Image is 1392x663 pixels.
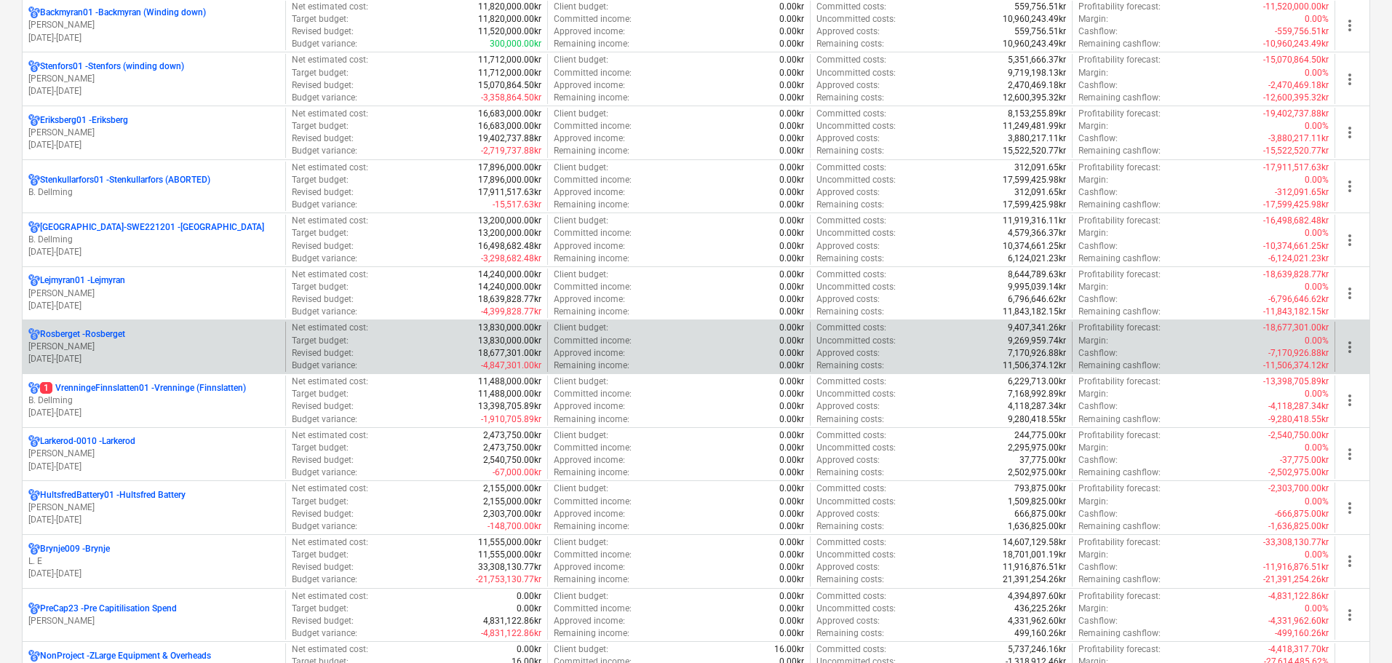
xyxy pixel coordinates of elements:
[1008,322,1066,334] p: 9,407,341.26kr
[554,108,608,120] p: Client budget :
[1305,281,1329,293] p: 0.00%
[1014,186,1066,199] p: 312,091.65kr
[1078,293,1118,306] p: Cashflow :
[1268,132,1329,145] p: -3,880,217.11kr
[779,1,804,13] p: 0.00kr
[28,435,279,472] div: Larkerod-0010 -Larkerod[PERSON_NAME][DATE]-[DATE]
[28,543,279,580] div: Brynje009 -BrynjeL. E[DATE]-[DATE]
[28,514,279,526] p: [DATE] - [DATE]
[1305,120,1329,132] p: 0.00%
[554,13,632,25] p: Committed income :
[28,328,40,341] div: Project has multi currencies enabled
[1014,1,1066,13] p: 559,756.51kr
[1078,174,1108,186] p: Margin :
[554,1,608,13] p: Client budget :
[1305,67,1329,79] p: 0.00%
[554,162,608,174] p: Client budget :
[1341,338,1359,356] span: more_vert
[478,335,541,347] p: 13,830,000.00kr
[554,240,625,253] p: Approved income :
[554,253,629,265] p: Remaining income :
[1003,92,1066,104] p: 12,600,395.32kr
[816,54,886,66] p: Committed costs :
[28,435,40,448] div: Project has multi currencies enabled
[292,1,368,13] p: Net estimated cost :
[292,186,354,199] p: Revised budget :
[1263,92,1329,104] p: -12,600,395.32kr
[1341,552,1359,570] span: more_vert
[481,360,541,372] p: -4,847,301.00kr
[1078,253,1161,265] p: Remaining cashflow :
[816,132,880,145] p: Approved costs :
[478,132,541,145] p: 19,402,737.88kr
[1008,108,1066,120] p: 8,153,255.89kr
[1003,360,1066,372] p: 11,506,374.12kr
[554,281,632,293] p: Committed income :
[28,32,279,44] p: [DATE] - [DATE]
[779,199,804,211] p: 0.00kr
[40,174,210,186] p: Stenkullarfors01 - Stenkullarfors (ABORTED)
[478,227,541,239] p: 13,200,000.00kr
[1078,79,1118,92] p: Cashflow :
[816,306,884,318] p: Remaining costs :
[1305,335,1329,347] p: 0.00%
[1008,132,1066,145] p: 3,880,217.11kr
[1263,162,1329,174] p: -17,911,517.63kr
[478,79,541,92] p: 15,070,864.50kr
[292,269,368,281] p: Net estimated cost :
[1263,306,1329,318] p: -11,843,182.15kr
[779,13,804,25] p: 0.00kr
[478,1,541,13] p: 11,820,000.00kr
[292,335,349,347] p: Target budget :
[1078,227,1108,239] p: Margin :
[779,269,804,281] p: 0.00kr
[816,79,880,92] p: Approved costs :
[1014,25,1066,38] p: 559,756.51kr
[1078,186,1118,199] p: Cashflow :
[28,603,40,615] div: Project has multi currencies enabled
[1319,593,1392,663] iframe: Chat Widget
[1078,335,1108,347] p: Margin :
[554,269,608,281] p: Client budget :
[816,13,896,25] p: Uncommitted costs :
[28,221,279,258] div: [GEOGRAPHIC_DATA]-SWE221201 -[GEOGRAPHIC_DATA]B. Dellming[DATE]-[DATE]
[1078,25,1118,38] p: Cashflow :
[1268,253,1329,265] p: -6,124,021.23kr
[1263,199,1329,211] p: -17,599,425.98kr
[554,132,625,145] p: Approved income :
[1003,174,1066,186] p: 17,599,425.98kr
[1078,54,1161,66] p: Profitability forecast :
[292,79,354,92] p: Revised budget :
[40,221,264,234] p: [GEOGRAPHIC_DATA]-SWE221201 - [GEOGRAPHIC_DATA]
[554,79,625,92] p: Approved income :
[28,489,279,526] div: HultsfredBattery01 -Hultsfred Battery[PERSON_NAME][DATE]-[DATE]
[292,38,357,50] p: Budget variance :
[478,13,541,25] p: 11,820,000.00kr
[779,281,804,293] p: 0.00kr
[1078,269,1161,281] p: Profitability forecast :
[478,269,541,281] p: 14,240,000.00kr
[292,253,357,265] p: Budget variance :
[1268,347,1329,360] p: -7,170,926.88kr
[816,25,880,38] p: Approved costs :
[816,67,896,79] p: Uncommitted costs :
[1078,306,1161,318] p: Remaining cashflow :
[28,615,279,627] p: [PERSON_NAME]
[481,145,541,157] p: -2,719,737.88kr
[816,162,886,174] p: Committed costs :
[554,174,632,186] p: Committed income :
[28,287,279,300] p: [PERSON_NAME]
[40,543,110,555] p: Brynje009 - Brynje
[292,240,354,253] p: Revised budget :
[40,489,186,501] p: HultsfredBattery01 - Hultsfred Battery
[40,382,52,394] span: 1
[1008,67,1066,79] p: 9,719,198.13kr
[28,114,40,127] div: Project has multi currencies enabled
[554,293,625,306] p: Approved income :
[554,306,629,318] p: Remaining income :
[292,120,349,132] p: Target budget :
[478,322,541,334] p: 13,830,000.00kr
[554,199,629,211] p: Remaining income :
[1078,360,1161,372] p: Remaining cashflow :
[1078,67,1108,79] p: Margin :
